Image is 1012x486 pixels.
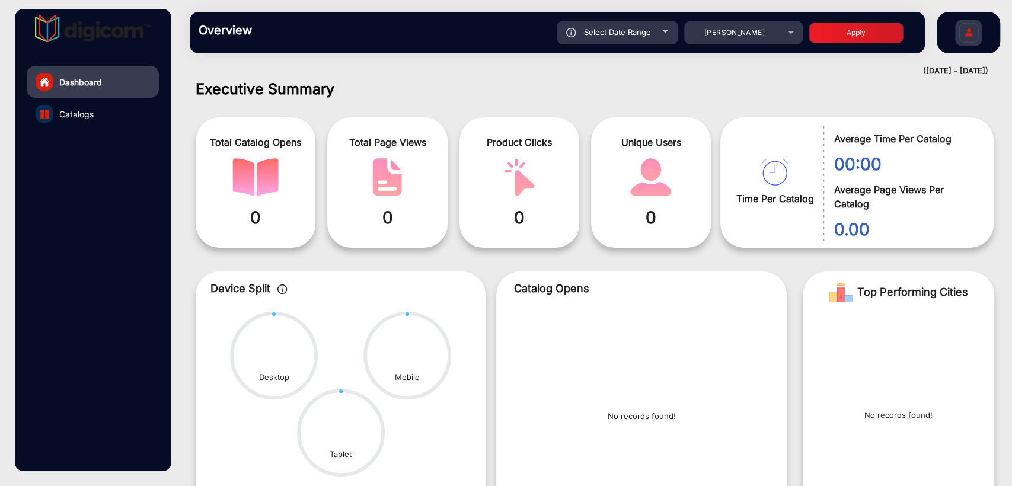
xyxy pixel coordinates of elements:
p: Catalog Opens [514,280,769,296]
span: Select Date Range [584,27,651,37]
span: Catalogs [59,108,94,120]
span: 0 [336,205,438,230]
button: Apply [809,23,904,43]
img: catalog [364,158,410,196]
img: catalog [628,158,674,196]
img: home [39,76,50,87]
p: No records found! [608,411,676,423]
a: Catalogs [27,98,159,130]
img: Rank image [829,280,853,304]
span: Device Split [210,282,270,295]
div: Desktop [259,372,289,383]
img: catalog [496,158,542,196]
p: No records found! [864,410,933,421]
span: Average Time Per Catalog [834,132,976,146]
span: 0 [600,205,702,230]
img: icon [566,28,576,37]
img: icon [277,284,288,294]
img: vmg-logo [35,15,151,42]
img: catalog [232,158,279,196]
span: 0.00 [834,217,976,242]
div: ([DATE] - [DATE]) [178,65,988,77]
span: Unique Users [600,135,702,149]
span: Top Performing Cities [857,280,968,304]
span: 0 [468,205,570,230]
span: [PERSON_NAME] [704,28,765,37]
h1: Executive Summary [196,80,994,98]
img: Sign%20Up.svg [956,14,981,55]
a: Dashboard [27,66,159,98]
span: 0 [205,205,307,230]
h3: Overview [199,23,365,37]
img: catalog [40,110,49,119]
div: Mobile [395,372,420,383]
div: Tablet [330,449,352,461]
span: Average Page Views Per Catalog [834,183,976,211]
img: catalog [761,159,788,186]
span: 00:00 [834,152,976,177]
span: Total Page Views [336,135,438,149]
span: Product Clicks [468,135,570,149]
span: Dashboard [59,76,102,88]
span: Total Catalog Opens [205,135,307,149]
